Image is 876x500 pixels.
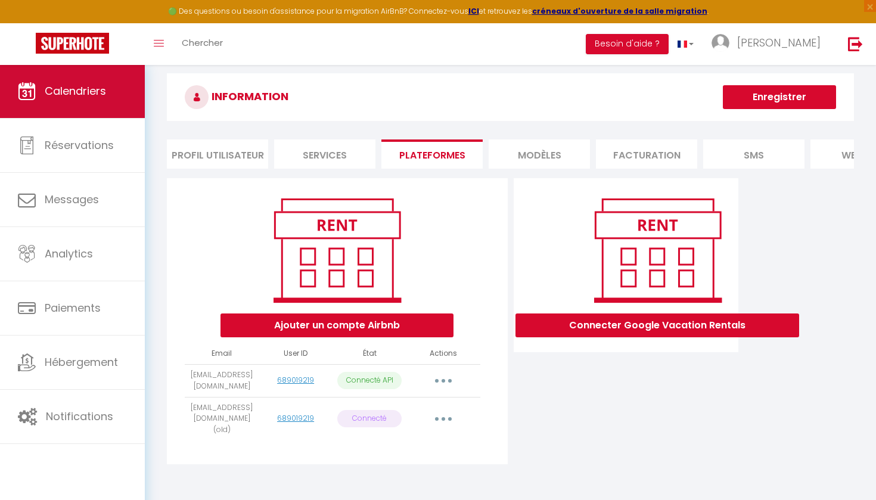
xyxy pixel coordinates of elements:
span: Réservations [45,138,114,153]
span: Analytics [45,246,93,261]
span: Chercher [182,36,223,49]
th: Email [185,343,259,364]
a: 689019219 [277,375,314,385]
p: Connecté [337,410,402,427]
span: Paiements [45,300,101,315]
img: rent.png [261,193,413,308]
th: Actions [406,343,480,364]
li: Profil Utilisateur [167,139,268,169]
h3: INFORMATION [167,73,854,121]
li: Facturation [596,139,697,169]
button: Ouvrir le widget de chat LiveChat [10,5,45,41]
a: ICI [468,6,479,16]
td: [EMAIL_ADDRESS][DOMAIN_NAME] [185,364,259,397]
a: Chercher [173,23,232,65]
a: ... [PERSON_NAME] [703,23,835,65]
img: ... [712,34,729,52]
span: Notifications [46,409,113,424]
span: Calendriers [45,83,106,98]
li: MODÈLES [489,139,590,169]
span: Messages [45,192,99,207]
button: Besoin d'aide ? [586,34,669,54]
button: Enregistrer [723,85,836,109]
button: Ajouter un compte Airbnb [220,313,453,337]
td: [EMAIL_ADDRESS][DOMAIN_NAME] (old) [185,397,259,441]
img: logout [848,36,863,51]
img: rent.png [582,193,734,308]
img: Super Booking [36,33,109,54]
a: 689019219 [277,413,314,423]
a: créneaux d'ouverture de la salle migration [532,6,707,16]
li: Services [274,139,375,169]
th: User ID [259,343,333,364]
button: Connecter Google Vacation Rentals [515,313,799,337]
span: [PERSON_NAME] [737,35,821,50]
li: SMS [703,139,804,169]
p: Connecté API [337,372,402,389]
span: Hébergement [45,355,118,369]
th: État [333,343,406,364]
li: Plateformes [381,139,483,169]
